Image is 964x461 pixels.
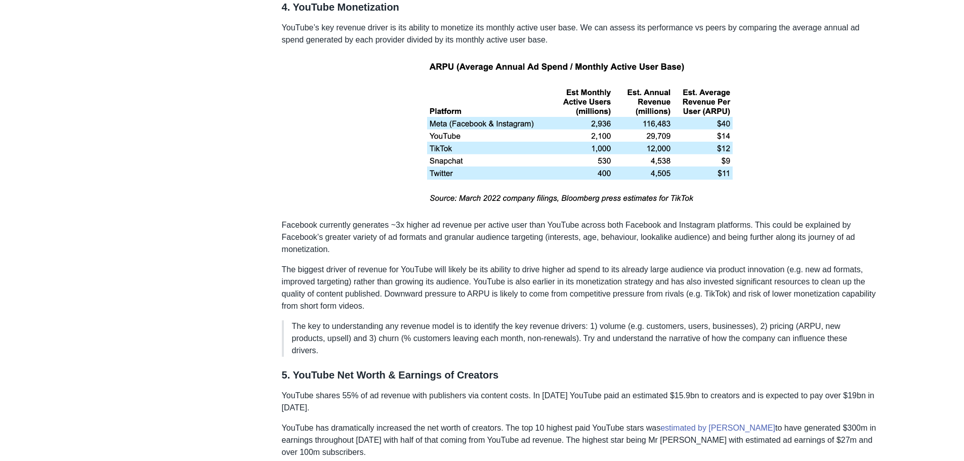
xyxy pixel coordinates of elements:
[292,320,875,357] p: The key to understanding any revenue model is to identify the key revenue drivers: 1) volume (e.g...
[282,22,883,46] p: YouTube’s key revenue driver is its ability to monetize its monthly active user base. We can asse...
[282,422,883,458] p: YouTube has dramatically increased the net worth of creators. The top 10 highest paid YouTube sta...
[282,369,883,382] h3: 5. YouTube Net Worth & Earnings of Creators
[282,1,883,14] h3: 4. YouTube Monetization
[421,54,743,211] img: arpu comparison
[282,264,883,312] p: The biggest driver of revenue for YouTube will likely be its ability to drive higher ad spend to ...
[282,219,883,256] p: Facebook currently generates ~3x higher ad revenue per active user than YouTube across both Faceb...
[660,424,775,432] a: estimated by [PERSON_NAME]
[282,390,883,414] p: YouTube shares 55% of ad revenue with publishers via content costs. In [DATE] YouTube paid an est...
